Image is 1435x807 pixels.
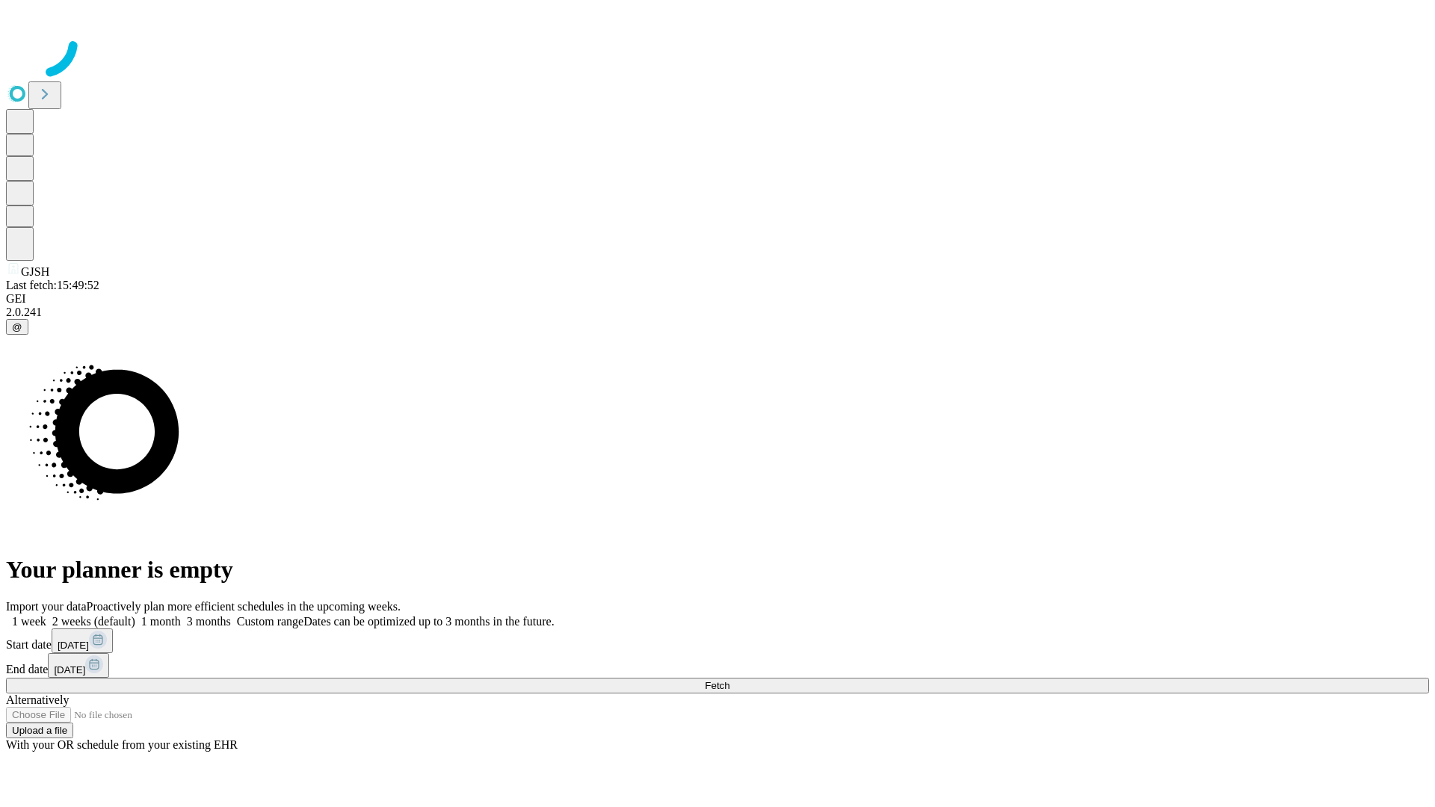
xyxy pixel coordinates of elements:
[58,640,89,651] span: [DATE]
[303,615,554,628] span: Dates can be optimized up to 3 months in the future.
[141,615,181,628] span: 1 month
[48,653,109,678] button: [DATE]
[21,265,49,278] span: GJSH
[6,693,69,706] span: Alternatively
[6,556,1429,584] h1: Your planner is empty
[237,615,303,628] span: Custom range
[6,653,1429,678] div: End date
[187,615,231,628] span: 3 months
[6,292,1429,306] div: GEI
[52,615,135,628] span: 2 weeks (default)
[6,628,1429,653] div: Start date
[6,279,99,291] span: Last fetch: 15:49:52
[6,600,87,613] span: Import your data
[6,738,238,751] span: With your OR schedule from your existing EHR
[52,628,113,653] button: [DATE]
[12,615,46,628] span: 1 week
[87,600,401,613] span: Proactively plan more efficient schedules in the upcoming weeks.
[6,723,73,738] button: Upload a file
[705,680,729,691] span: Fetch
[6,306,1429,319] div: 2.0.241
[12,321,22,333] span: @
[54,664,85,675] span: [DATE]
[6,678,1429,693] button: Fetch
[6,319,28,335] button: @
